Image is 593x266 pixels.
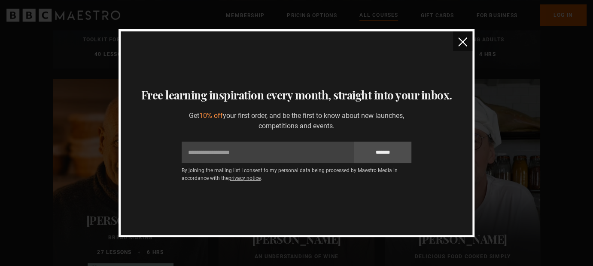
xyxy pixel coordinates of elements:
a: privacy notice [228,175,261,181]
span: 10% off [199,111,223,120]
p: By joining the mailing list I consent to my personal data being processed by Maestro Media in acc... [182,167,411,182]
h3: Free learning inspiration every month, straight into your inbox. [131,87,462,104]
button: close [453,31,472,51]
p: Get your first order, and be the first to know about new launches, competitions and events. [182,111,411,131]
